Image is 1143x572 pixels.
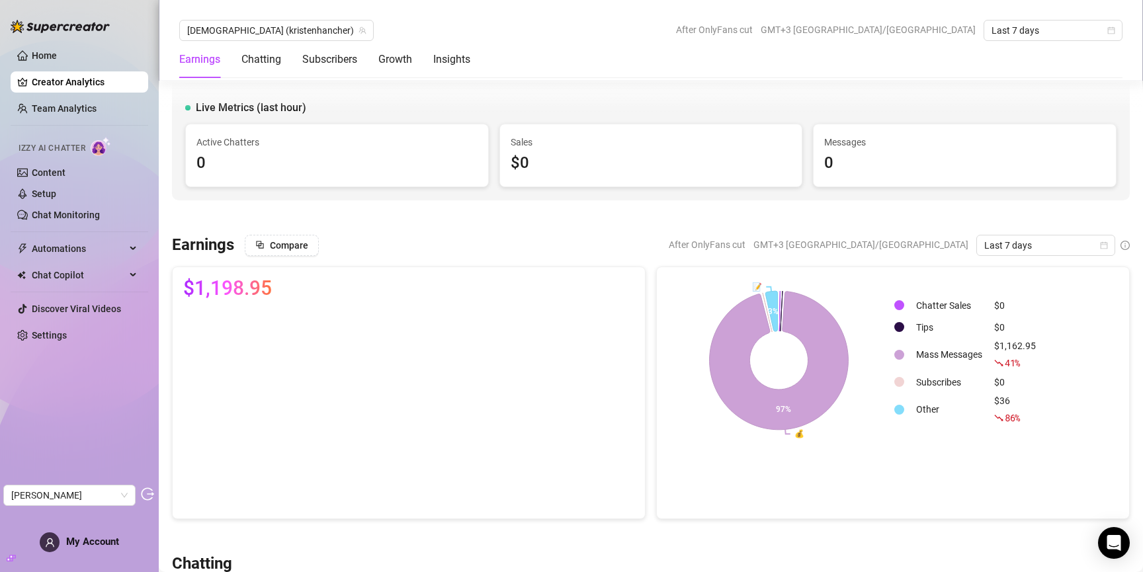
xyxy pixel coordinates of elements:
[994,298,1036,313] div: $0
[91,137,111,156] img: AI Chatter
[32,103,97,114] a: Team Analytics
[196,135,478,149] span: Active Chatters
[302,52,357,67] div: Subscribers
[824,151,1105,176] div: 0
[911,317,988,337] td: Tips
[270,240,308,251] span: Compare
[32,188,56,199] a: Setup
[1107,26,1115,34] span: calendar
[32,330,67,341] a: Settings
[511,151,792,176] div: $0
[187,20,366,40] span: Kristen (kristenhancher)
[992,20,1115,40] span: Last 7 days
[32,167,65,178] a: Content
[911,393,988,425] td: Other
[45,538,55,548] span: user
[1005,356,1020,369] span: 41 %
[752,281,762,291] text: 📝
[32,210,100,220] a: Chat Monitoring
[994,339,1036,370] div: $1,162.95
[669,235,745,255] span: After OnlyFans cut
[824,135,1105,149] span: Messages
[179,52,220,67] div: Earnings
[172,235,234,256] h3: Earnings
[196,151,478,176] div: 0
[911,372,988,392] td: Subscribes
[17,243,28,254] span: thunderbolt
[32,71,138,93] a: Creator Analytics
[11,485,128,505] span: Jackson
[17,270,26,280] img: Chat Copilot
[994,413,1003,423] span: fall
[994,320,1036,335] div: $0
[359,26,366,34] span: team
[1098,527,1130,559] div: Open Intercom Messenger
[183,278,272,299] span: $1,198.95
[32,50,57,61] a: Home
[994,358,1003,368] span: fall
[994,393,1036,425] div: $36
[32,265,126,286] span: Chat Copilot
[1121,241,1130,250] span: info-circle
[32,304,121,314] a: Discover Viral Videos
[66,536,119,548] span: My Account
[241,52,281,67] div: Chatting
[794,429,804,438] text: 💰
[32,238,126,259] span: Automations
[911,295,988,315] td: Chatter Sales
[1100,241,1108,249] span: calendar
[378,52,412,67] div: Growth
[676,20,753,40] span: After OnlyFans cut
[7,553,16,563] span: build
[984,235,1107,255] span: Last 7 days
[511,135,792,149] span: Sales
[255,240,265,249] span: block
[753,235,968,255] span: GMT+3 [GEOGRAPHIC_DATA]/[GEOGRAPHIC_DATA]
[141,487,154,501] span: logout
[245,235,319,256] button: Compare
[994,375,1036,389] div: $0
[1005,411,1020,424] span: 86 %
[11,20,110,33] img: logo-BBDzfeDw.svg
[19,142,85,155] span: Izzy AI Chatter
[761,20,976,40] span: GMT+3 [GEOGRAPHIC_DATA]/[GEOGRAPHIC_DATA]
[911,339,988,370] td: Mass Messages
[433,52,470,67] div: Insights
[196,100,306,116] span: Live Metrics (last hour)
